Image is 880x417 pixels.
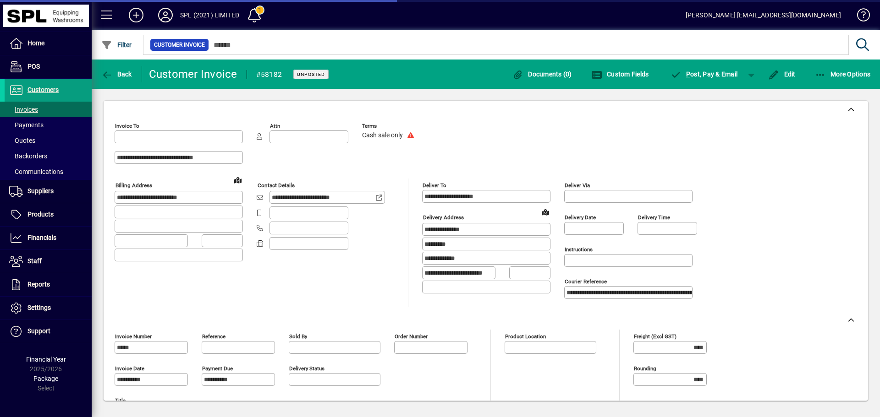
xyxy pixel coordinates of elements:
div: Customer Invoice [149,67,237,81]
a: Staff [5,250,92,273]
a: Home [5,32,92,55]
span: Edit [768,70,796,78]
span: Customer Invoice [154,40,205,49]
a: POS [5,55,92,78]
mat-label: Delivery date [565,214,596,221]
button: Post, Pay & Email [665,66,742,82]
a: View on map [231,173,245,187]
mat-label: Freight (excl GST) [634,333,676,340]
app-page-header-button: Back [92,66,142,82]
button: Profile [151,7,180,23]
a: View on map [538,205,553,219]
span: P [686,70,690,78]
span: Custom Fields [591,70,649,78]
span: Communications [9,168,63,175]
mat-label: Invoice To [115,123,139,129]
span: Terms [362,123,417,129]
a: Payments [5,117,92,133]
mat-label: Invoice date [115,365,144,372]
span: More Options [815,70,871,78]
button: Edit [766,66,798,82]
span: Home [27,39,44,47]
a: Suppliers [5,180,92,203]
a: Reports [5,273,92,296]
span: Quotes [9,137,35,144]
span: Products [27,211,54,218]
a: Backorders [5,148,92,164]
span: Filter [101,41,132,49]
span: POS [27,63,40,70]
div: SPL (2021) LIMITED [180,8,239,22]
mat-label: Title [115,397,126,404]
button: Documents (0) [510,66,574,82]
span: Package [33,375,58,382]
span: Back [101,70,132,78]
a: Financials [5,227,92,249]
mat-label: Deliver To [423,182,446,189]
mat-label: Reference [202,333,225,340]
span: Support [27,327,50,335]
span: ost, Pay & Email [670,70,737,78]
mat-label: Rounding [634,365,656,372]
a: Settings [5,297,92,320]
mat-label: Product location [505,333,546,340]
span: Documents (0) [512,70,572,78]
button: Back [99,66,134,82]
span: Customers [27,86,59,93]
span: Backorders [9,152,47,160]
a: Invoices [5,102,92,117]
span: Settings [27,304,51,311]
span: Invoices [9,106,38,113]
mat-label: Courier Reference [565,278,607,285]
span: Staff [27,257,42,265]
a: Quotes [5,133,92,148]
span: Unposted [297,71,325,77]
button: More Options [813,66,873,82]
span: Suppliers [27,187,54,195]
mat-label: Attn [270,123,280,129]
mat-label: Payment due [202,365,233,372]
mat-label: Delivery status [289,365,324,372]
div: [PERSON_NAME] [EMAIL_ADDRESS][DOMAIN_NAME] [686,8,841,22]
a: Communications [5,164,92,179]
span: Cash sale only [362,132,403,139]
a: Products [5,203,92,226]
span: Reports [27,281,50,288]
span: Financial Year [26,356,66,363]
mat-label: Invoice number [115,333,152,340]
a: Knowledge Base [850,2,869,32]
mat-label: Sold by [289,333,307,340]
mat-label: Deliver via [565,182,590,189]
mat-label: Order number [395,333,428,340]
a: Support [5,320,92,343]
button: Filter [99,37,134,53]
mat-label: Delivery time [638,214,670,221]
button: Add [121,7,151,23]
div: #58182 [256,67,282,82]
mat-label: Instructions [565,246,593,253]
span: Payments [9,121,44,129]
button: Custom Fields [589,66,651,82]
span: Financials [27,234,56,241]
